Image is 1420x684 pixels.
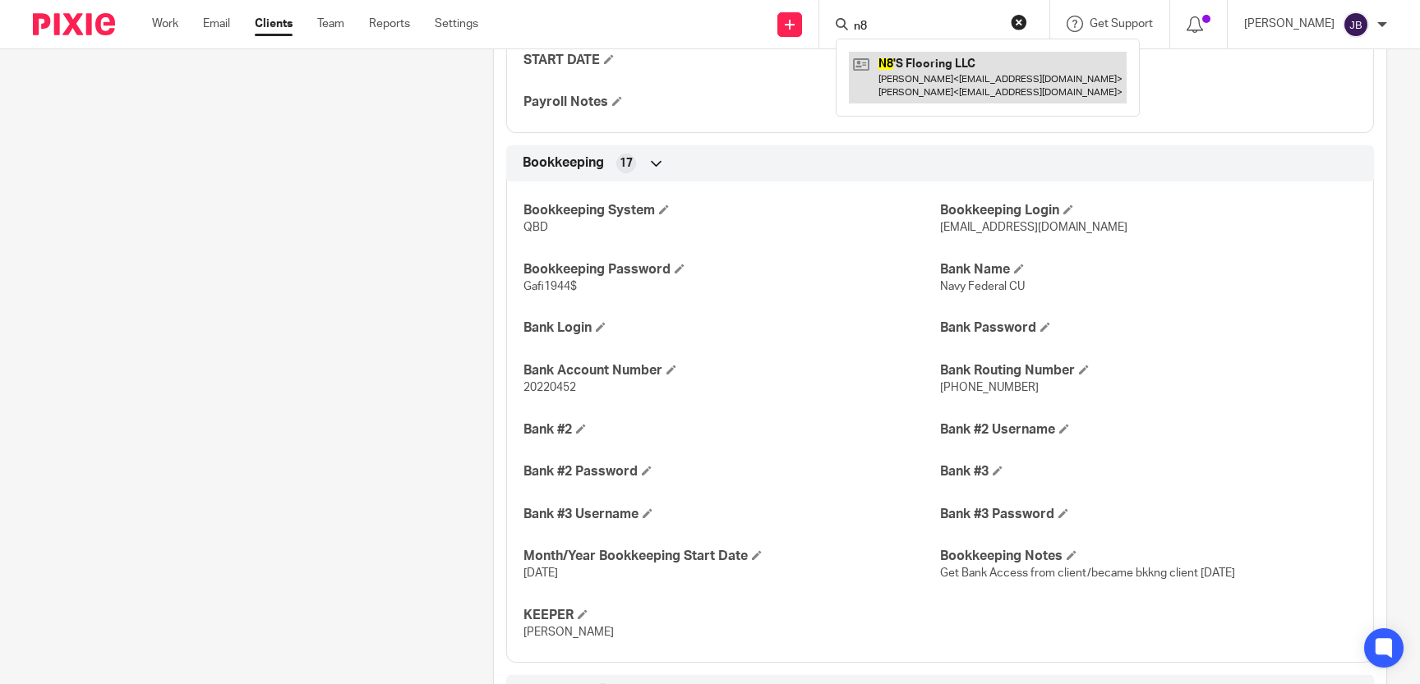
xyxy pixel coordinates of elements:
h4: Bank Password [940,319,1357,337]
span: QBD [523,222,548,233]
a: Clients [255,16,293,32]
a: Work [152,16,178,32]
a: Team [317,16,344,32]
h4: Bank #3 Password [940,506,1357,523]
h4: START DATE [523,52,940,69]
h4: Bank #2 [523,421,940,438]
a: Settings [435,16,478,32]
span: [EMAIL_ADDRESS][DOMAIN_NAME] [940,222,1127,233]
h4: Bookkeeping Notes [940,548,1357,565]
h4: Bank #2 Username [940,421,1357,438]
p: [PERSON_NAME] [1244,16,1335,32]
h4: KEEPER [523,607,940,624]
span: 17 [620,155,633,172]
h4: END DATE [940,52,1357,69]
a: Reports [369,16,410,32]
img: Pixie [33,13,115,35]
h4: Bank Login [523,319,940,337]
h4: Bank #3 Username [523,506,940,523]
span: Navy Federal CU [940,281,1025,292]
a: Email [203,16,230,32]
h4: Bank #3 [940,463,1357,480]
h4: Bank Name [940,261,1357,278]
button: Clear [1011,14,1027,30]
h4: Bookkeeping System [523,202,940,219]
span: Gafi1944$ [523,281,577,292]
h4: Bookkeeping Password [523,261,940,278]
span: 20220452 [523,382,576,393]
img: svg%3E [1343,11,1369,38]
input: Search [852,20,1000,34]
h4: Bank Routing Number [940,362,1357,379]
h4: Month/Year Bookkeeping Start Date [523,548,940,565]
span: Get Support [1090,18,1153,30]
h4: Bookkeeping Login [940,202,1357,219]
span: Bookkeeping [523,154,604,172]
h4: Bank #2 Password [523,463,940,480]
h4: Bank Account Number [523,362,940,379]
span: [PERSON_NAME] [523,627,614,638]
span: [PHONE_NUMBER] [940,382,1039,393]
span: Get Bank Access from client/became bkkng client [DATE] [940,567,1235,579]
span: [DATE] [523,567,558,579]
h4: Payroll Notes [523,94,940,111]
